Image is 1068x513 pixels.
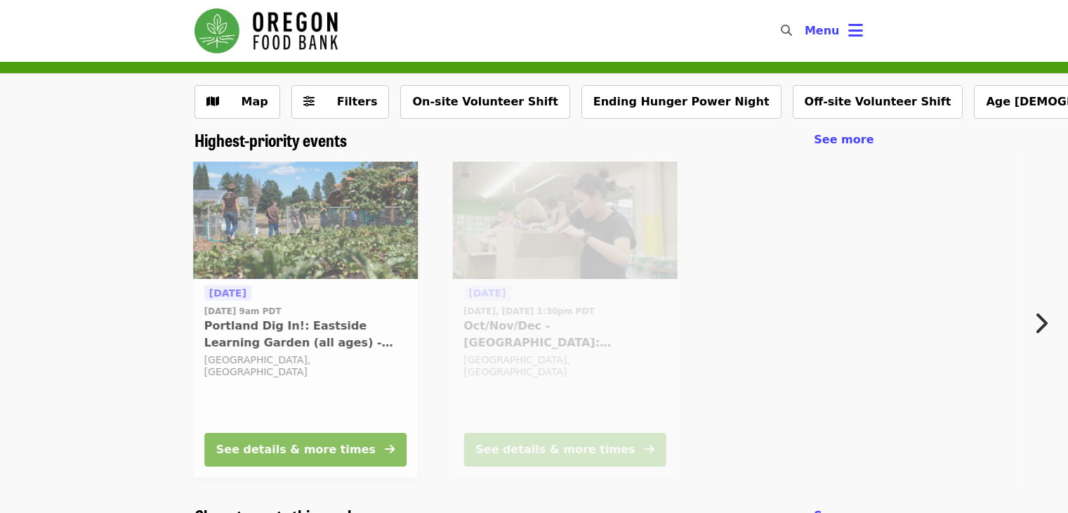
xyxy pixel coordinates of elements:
button: Next item [1022,304,1068,343]
span: Highest-priority events [195,127,347,152]
button: Ending Hunger Power Night [581,85,782,119]
button: Toggle account menu [793,14,874,48]
div: See details & more times [475,441,635,458]
i: arrow-right icon [385,443,395,456]
span: Filters [337,95,378,108]
i: bars icon [848,20,863,41]
i: arrow-right icon [644,443,654,456]
span: See more [814,133,873,146]
span: Menu [805,24,840,37]
img: Oregon Food Bank - Home [195,8,338,53]
div: [GEOGRAPHIC_DATA], [GEOGRAPHIC_DATA] [204,354,407,378]
i: chevron-right icon [1034,310,1048,337]
button: See details & more times [204,433,407,467]
span: Map [242,95,268,108]
div: [GEOGRAPHIC_DATA], [GEOGRAPHIC_DATA] [463,354,666,378]
span: Portland Dig In!: Eastside Learning Garden (all ages) - Aug/Sept/Oct [204,318,407,351]
img: Portland Dig In!: Eastside Learning Garden (all ages) - Aug/Sept/Oct organized by Oregon Food Bank [193,162,418,280]
time: [DATE] 9am PDT [204,305,282,318]
button: See details & more times [463,433,666,467]
a: See more [814,131,873,148]
a: See details for "Portland Dig In!: Eastside Learning Garden (all ages) - Aug/Sept/Oct" [193,162,418,478]
span: [DATE] [209,287,246,299]
button: Show map view [195,85,280,119]
span: Oct/Nov/Dec - [GEOGRAPHIC_DATA]: Repack/Sort (age [DEMOGRAPHIC_DATA]+) [463,318,666,351]
img: Oct/Nov/Dec - Portland: Repack/Sort (age 8+) organized by Oregon Food Bank [452,162,677,280]
button: Off-site Volunteer Shift [793,85,963,119]
input: Search [800,14,812,48]
div: Highest-priority events [183,130,885,150]
time: [DATE], [DATE] 1:30pm PDT [463,305,594,318]
button: Filters (0 selected) [291,85,390,119]
a: Highest-priority events [195,130,347,150]
a: See details for "Oct/Nov/Dec - Portland: Repack/Sort (age 8+)" [452,162,677,478]
button: On-site Volunteer Shift [400,85,569,119]
div: See details & more times [216,441,376,458]
span: [DATE] [468,287,506,299]
i: search icon [781,24,792,37]
i: sliders-h icon [303,95,315,108]
i: map icon [206,95,219,108]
